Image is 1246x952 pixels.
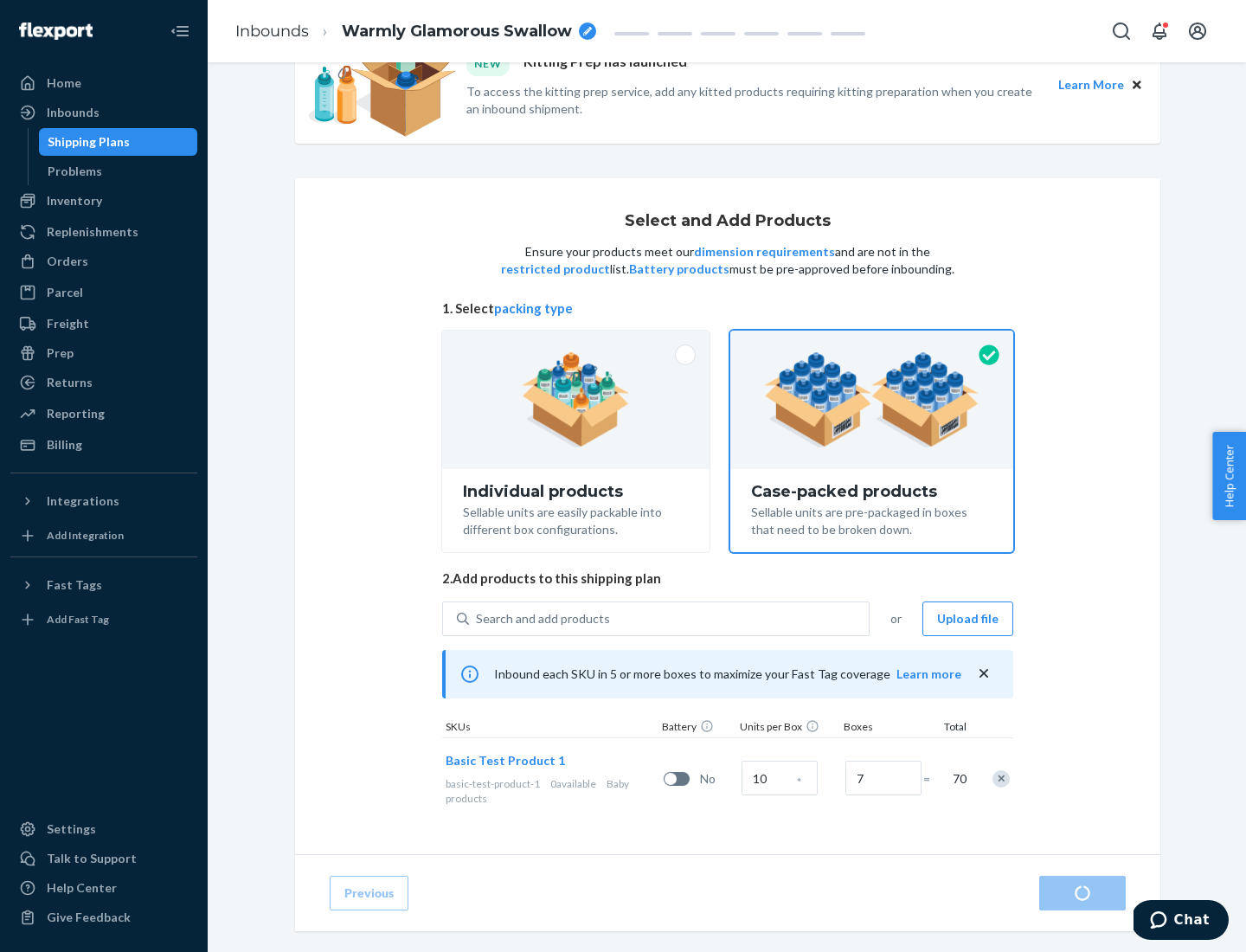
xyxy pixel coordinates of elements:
[47,492,119,510] div: Integrations
[222,6,610,57] ol: breadcrumbs
[47,223,138,241] div: Replenishments
[1134,900,1229,943] iframe: Opens a widget where you can chat to one of our agents
[47,192,102,209] div: Inventory
[625,213,831,230] h1: Select and Add Products
[47,405,105,422] div: Reporting
[10,815,197,843] a: Settings
[446,752,565,769] button: Basic Test Product 1
[466,83,1043,118] p: To access the kitting prep service, add any kitted products requiring kitting preparation when yo...
[742,761,818,795] input: Case Quantity
[975,665,992,683] button: close
[1180,14,1215,48] button: Open account menu
[992,770,1010,788] div: Remove Item
[47,879,117,897] div: Help Center
[10,904,197,931] button: Give Feedback
[10,845,197,872] button: Talk to Support
[10,279,197,306] a: Parcel
[47,436,82,453] div: Billing
[39,128,198,156] a: Shipping Plans
[522,352,630,447] img: individual-pack.facf35554cb0f1810c75b2bd6df2d64e.png
[466,52,510,75] div: NEW
[446,777,540,790] span: basic-test-product-1
[10,339,197,367] a: Prep
[48,163,102,180] div: Problems
[845,761,922,795] input: Number of boxes
[47,344,74,362] div: Prep
[10,606,197,634] a: Add Fast Tag
[10,431,197,459] a: Billing
[330,876,408,910] button: Previous
[10,369,197,396] a: Returns
[10,487,197,515] button: Integrations
[163,14,197,48] button: Close Navigation
[10,218,197,246] a: Replenishments
[47,528,124,543] div: Add Integration
[10,187,197,215] a: Inventory
[923,770,941,788] span: =
[10,400,197,428] a: Reporting
[47,315,89,332] div: Freight
[19,23,93,40] img: Flexport logo
[39,158,198,185] a: Problems
[47,104,100,121] div: Inbounds
[1212,432,1246,520] button: Help Center
[494,299,573,318] button: packing type
[736,719,840,737] div: Units per Box
[1127,75,1146,94] button: Close
[922,601,1013,636] button: Upload file
[523,52,687,75] p: Kitting Prep has launched
[751,483,992,500] div: Case-packed products
[499,243,956,278] p: Ensure your products meet our and are not in the list. must be pre-approved before inbounding.
[47,909,131,926] div: Give Feedback
[446,753,565,768] span: Basic Test Product 1
[47,374,93,391] div: Returns
[896,666,961,683] button: Learn more
[235,22,309,41] a: Inbounds
[694,243,835,261] button: dimension requirements
[48,133,130,151] div: Shipping Plans
[442,650,1013,698] div: Inbound each SKU in 5 or more boxes to maximize your Fast Tag coverage
[890,610,902,627] span: or
[342,21,572,43] span: Warmly Glamorous Swallow
[10,522,197,550] a: Add Integration
[501,261,610,278] button: restricted product
[47,820,96,838] div: Settings
[446,776,657,806] div: Baby products
[1104,14,1139,48] button: Open Search Box
[47,576,102,594] div: Fast Tags
[840,719,927,737] div: Boxes
[10,571,197,599] button: Fast Tags
[751,500,992,538] div: Sellable units are pre-packaged in boxes that need to be broken down.
[700,770,735,788] span: No
[1058,75,1124,94] button: Learn More
[442,299,1013,318] span: 1. Select
[47,850,137,867] div: Talk to Support
[10,874,197,902] a: Help Center
[949,770,967,788] span: 70
[550,777,596,790] span: 0 available
[10,99,197,126] a: Inbounds
[442,569,1013,588] span: 2. Add products to this shipping plan
[10,248,197,275] a: Orders
[463,500,689,538] div: Sellable units are easily packable into different box configurations.
[1142,14,1177,48] button: Open notifications
[764,352,979,447] img: case-pack.59cecea509d18c883b923b81aeac6d0b.png
[10,310,197,338] a: Freight
[47,284,83,301] div: Parcel
[10,69,197,97] a: Home
[47,74,81,92] div: Home
[476,610,610,627] div: Search and add products
[629,261,729,278] button: Battery products
[463,483,689,500] div: Individual products
[927,719,970,737] div: Total
[442,719,658,737] div: SKUs
[47,253,88,270] div: Orders
[47,612,109,627] div: Add Fast Tag
[658,719,736,737] div: Battery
